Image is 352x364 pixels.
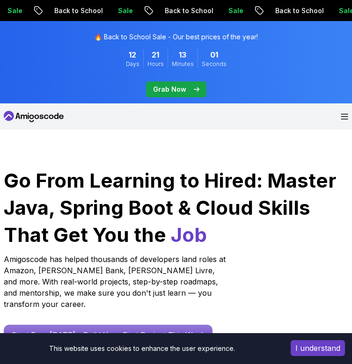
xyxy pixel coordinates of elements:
[179,49,186,60] span: 13 Minutes
[168,6,198,15] p: Sale
[58,6,88,15] p: Sale
[7,340,277,357] div: This website uses cookies to enhance the user experience.
[341,114,348,120] button: Open Menu
[291,340,345,356] button: Accept cookies
[104,6,168,15] p: Back to School
[94,32,258,42] p: 🔥 Back to School Sale - Our best prices of the year!
[129,49,136,60] span: 12 Days
[152,49,159,60] span: 21 Hours
[202,60,227,68] span: Seconds
[171,223,207,247] span: Job
[172,60,194,68] span: Minutes
[4,325,213,345] a: Start Free [DATE] - Build Your First Project This Week
[4,167,348,248] h1: Go From Learning to Hired: Master Java, Spring Boot & Cloud Skills That Get You the
[210,49,218,60] span: 1 Seconds
[4,254,228,310] p: Amigoscode has helped thousands of developers land roles at Amazon, [PERSON_NAME] Bank, [PERSON_N...
[153,85,186,94] p: Grab Now
[279,6,308,15] p: Sale
[215,6,279,15] p: Back to School
[126,60,139,68] span: Days
[147,60,164,68] span: Hours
